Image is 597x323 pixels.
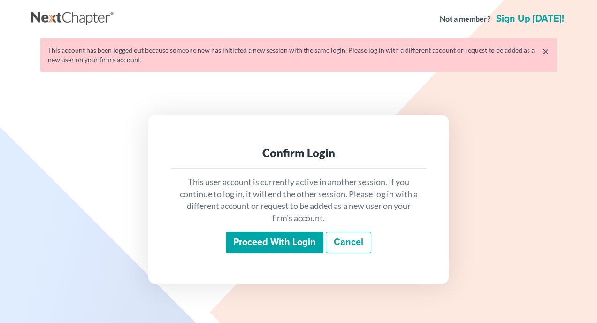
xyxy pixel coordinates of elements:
[440,14,490,24] strong: Not a member?
[326,232,371,254] a: Cancel
[543,46,549,57] a: ×
[178,146,419,161] div: Confirm Login
[226,232,323,254] input: Proceed with login
[178,176,419,224] p: This user account is currently active in another session. If you continue to log in, it will end ...
[494,14,566,23] a: Sign up [DATE]!
[48,46,549,64] div: This account has been logged out because someone new has initiated a new session with the same lo...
